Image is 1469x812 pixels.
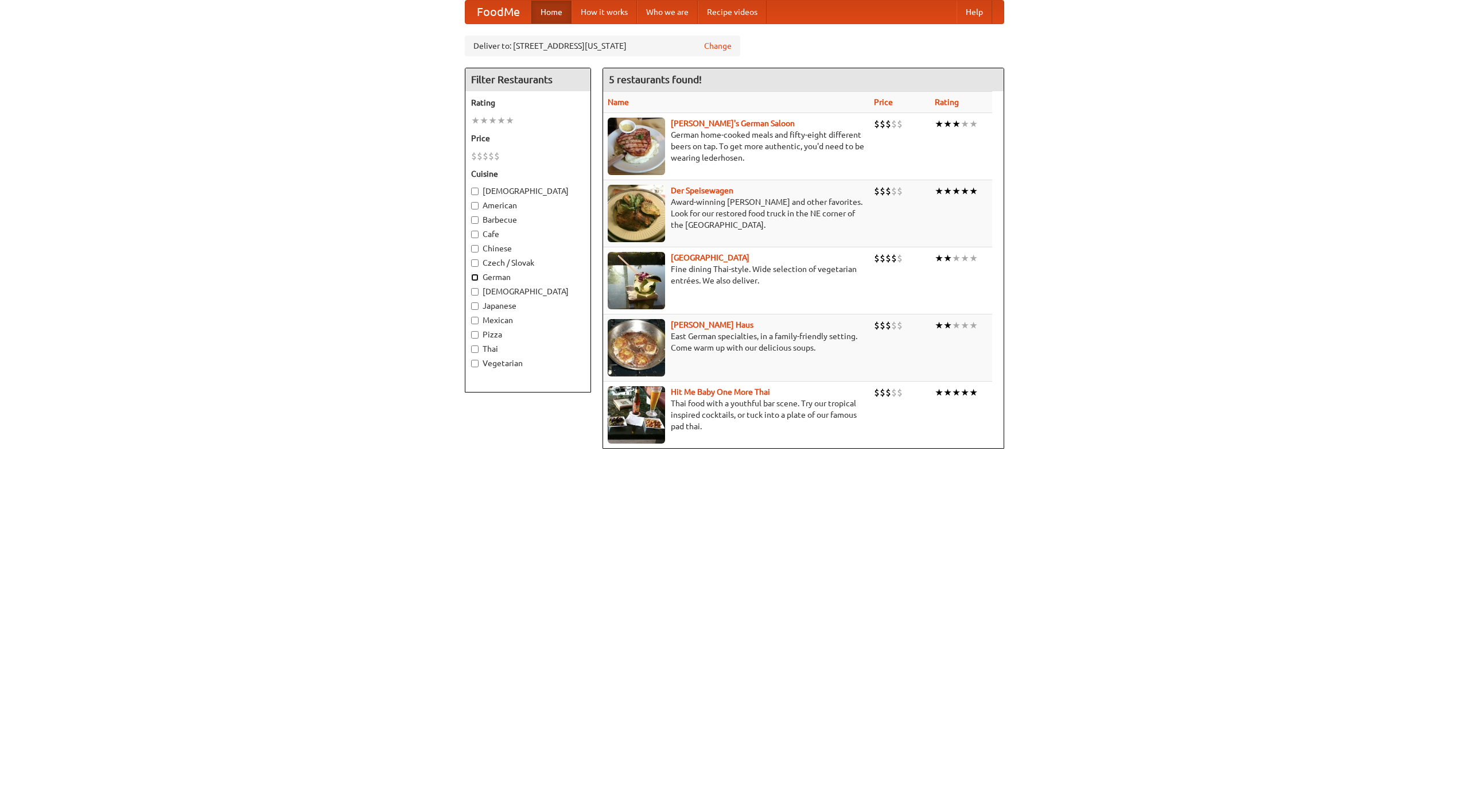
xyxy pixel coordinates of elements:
li: ★ [943,386,952,399]
img: satay.jpg [608,252,665,309]
label: Cafe [471,228,585,240]
p: Award-winning [PERSON_NAME] and other favorites. Look for our restored food truck in the NE corne... [608,196,865,231]
li: ★ [961,185,969,197]
li: $ [891,319,897,332]
li: $ [880,118,885,130]
div: Deliver to: [STREET_ADDRESS][US_STATE] [465,36,740,56]
li: $ [880,185,885,197]
a: How it works [572,1,637,24]
li: ★ [943,252,952,265]
a: FoodMe [465,1,531,24]
li: ★ [506,114,514,127]
label: Pizza [471,329,585,340]
ng-pluralize: 5 restaurants found! [609,74,702,85]
li: ★ [969,118,978,130]
li: ★ [969,386,978,399]
li: ★ [943,185,952,197]
input: American [471,202,479,209]
li: $ [885,386,891,399]
img: kohlhaus.jpg [608,319,665,376]
input: German [471,274,479,281]
li: ★ [961,118,969,130]
li: $ [897,118,903,130]
li: ★ [935,185,943,197]
label: [DEMOGRAPHIC_DATA] [471,185,585,197]
a: Who we are [637,1,698,24]
li: $ [874,252,880,265]
li: ★ [952,252,961,265]
img: speisewagen.jpg [608,185,665,242]
a: [PERSON_NAME]'s German Saloon [671,119,795,128]
label: Vegetarian [471,358,585,369]
img: esthers.jpg [608,118,665,175]
li: $ [885,252,891,265]
li: $ [880,386,885,399]
li: $ [885,118,891,130]
li: ★ [969,319,978,332]
input: Thai [471,345,479,353]
li: $ [885,185,891,197]
input: [DEMOGRAPHIC_DATA] [471,288,479,296]
label: Mexican [471,314,585,326]
li: ★ [935,386,943,399]
input: Chinese [471,245,479,252]
li: ★ [935,319,943,332]
li: ★ [952,319,961,332]
label: Japanese [471,300,585,312]
li: $ [477,150,483,162]
input: Vegetarian [471,360,479,367]
p: East German specialties, in a family-friendly setting. Come warm up with our delicious soups. [608,331,865,353]
li: ★ [488,114,497,127]
input: Czech / Slovak [471,259,479,267]
a: Price [874,98,893,107]
li: ★ [961,386,969,399]
li: $ [483,150,488,162]
li: ★ [969,252,978,265]
input: [DEMOGRAPHIC_DATA] [471,188,479,195]
h5: Rating [471,97,585,108]
a: Change [704,40,732,52]
label: German [471,271,585,283]
label: Czech / Slovak [471,257,585,269]
li: ★ [497,114,506,127]
li: ★ [952,386,961,399]
h5: Cuisine [471,168,585,180]
input: Mexican [471,317,479,324]
input: Pizza [471,331,479,339]
li: $ [874,118,880,130]
label: Thai [471,343,585,355]
li: ★ [935,252,943,265]
li: $ [891,118,897,130]
a: Recipe videos [698,1,767,24]
h4: Filter Restaurants [465,68,590,91]
b: [GEOGRAPHIC_DATA] [671,253,749,262]
h5: Price [471,133,585,144]
li: ★ [480,114,488,127]
a: [PERSON_NAME] Haus [671,320,753,329]
li: ★ [935,118,943,130]
li: $ [897,185,903,197]
a: Hit Me Baby One More Thai [671,387,770,397]
input: Japanese [471,302,479,310]
a: Home [531,1,572,24]
li: $ [880,252,885,265]
a: Rating [935,98,959,107]
li: ★ [471,114,480,127]
li: $ [891,185,897,197]
a: Name [608,98,629,107]
li: ★ [952,118,961,130]
li: ★ [952,185,961,197]
li: $ [874,319,880,332]
label: Chinese [471,243,585,254]
li: $ [891,252,897,265]
a: Help [957,1,992,24]
li: ★ [961,252,969,265]
li: $ [897,252,903,265]
li: $ [874,185,880,197]
li: $ [494,150,500,162]
li: $ [897,319,903,332]
b: Der Speisewagen [671,186,733,195]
